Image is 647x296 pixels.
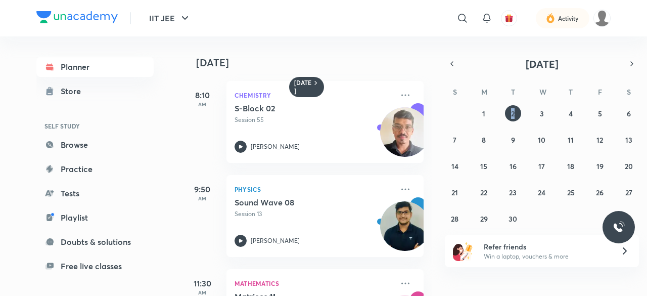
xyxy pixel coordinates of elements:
[501,10,517,26] button: avatar
[143,8,197,28] button: IIT JEE
[567,188,575,197] abbr: September 25, 2025
[621,184,637,200] button: September 27, 2025
[538,161,545,171] abbr: September 17, 2025
[505,105,521,121] button: September 2, 2025
[235,209,393,219] p: Session 13
[182,195,222,201] p: AM
[534,158,550,174] button: September 17, 2025
[505,158,521,174] button: September 16, 2025
[505,132,521,148] button: September 9, 2025
[36,117,154,135] h6: SELF STUDY
[481,87,487,97] abbr: Monday
[592,184,608,200] button: September 26, 2025
[36,135,154,155] a: Browse
[511,87,515,97] abbr: Tuesday
[563,184,579,200] button: September 25, 2025
[596,188,604,197] abbr: September 26, 2025
[453,135,456,145] abbr: September 7, 2025
[476,105,492,121] button: September 1, 2025
[539,87,546,97] abbr: Wednesday
[251,236,300,245] p: [PERSON_NAME]
[182,277,222,289] h5: 11:30
[451,214,458,224] abbr: September 28, 2025
[505,184,521,200] button: September 23, 2025
[36,232,154,252] a: Doubts & solutions
[453,241,473,261] img: referral
[447,184,463,200] button: September 21, 2025
[235,277,393,289] p: Mathematics
[598,109,602,118] abbr: September 5, 2025
[511,109,515,118] abbr: September 2, 2025
[538,188,545,197] abbr: September 24, 2025
[621,132,637,148] button: September 13, 2025
[36,81,154,101] a: Store
[447,158,463,174] button: September 14, 2025
[569,87,573,97] abbr: Thursday
[510,161,517,171] abbr: September 16, 2025
[447,132,463,148] button: September 7, 2025
[596,135,603,145] abbr: September 12, 2025
[451,161,458,171] abbr: September 14, 2025
[61,85,87,97] div: Store
[482,109,485,118] abbr: September 1, 2025
[476,158,492,174] button: September 15, 2025
[480,214,488,224] abbr: September 29, 2025
[592,132,608,148] button: September 12, 2025
[546,12,555,24] img: activity
[235,197,360,207] h5: Sound Wave 08
[476,184,492,200] button: September 22, 2025
[563,158,579,174] button: September 18, 2025
[36,207,154,228] a: Playlist
[627,87,631,97] abbr: Saturday
[569,109,573,118] abbr: September 4, 2025
[476,210,492,227] button: September 29, 2025
[484,241,608,252] h6: Refer friends
[625,161,633,171] abbr: September 20, 2025
[36,183,154,203] a: Tests
[235,183,393,195] p: Physics
[567,161,574,171] abbr: September 18, 2025
[534,184,550,200] button: September 24, 2025
[294,79,312,95] h6: [DATE]
[596,161,604,171] abbr: September 19, 2025
[627,109,631,118] abbr: September 6, 2025
[621,158,637,174] button: September 20, 2025
[509,214,517,224] abbr: September 30, 2025
[36,256,154,276] a: Free live classes
[509,188,517,197] abbr: September 23, 2025
[476,132,492,148] button: September 8, 2025
[459,57,625,71] button: [DATE]
[453,87,457,97] abbr: Sunday
[36,159,154,179] a: Practice
[511,135,515,145] abbr: September 9, 2025
[235,115,393,124] p: Session 55
[182,183,222,195] h5: 9:50
[504,14,514,23] img: avatar
[36,11,118,23] img: Company Logo
[451,188,458,197] abbr: September 21, 2025
[534,105,550,121] button: September 3, 2025
[540,109,544,118] abbr: September 3, 2025
[625,135,632,145] abbr: September 13, 2025
[447,210,463,227] button: September 28, 2025
[36,11,118,26] a: Company Logo
[480,161,487,171] abbr: September 15, 2025
[625,188,632,197] abbr: September 27, 2025
[196,57,434,69] h4: [DATE]
[568,135,574,145] abbr: September 11, 2025
[235,103,360,113] h5: S-Block 02
[182,289,222,295] p: AM
[613,221,625,233] img: ttu
[182,89,222,101] h5: 8:10
[534,132,550,148] button: September 10, 2025
[592,158,608,174] button: September 19, 2025
[563,132,579,148] button: September 11, 2025
[251,142,300,151] p: [PERSON_NAME]
[235,89,393,101] p: Chemistry
[538,135,545,145] abbr: September 10, 2025
[593,10,611,27] img: Mozammil alam
[592,105,608,121] button: September 5, 2025
[36,57,154,77] a: Planner
[526,57,559,71] span: [DATE]
[484,252,608,261] p: Win a laptop, vouchers & more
